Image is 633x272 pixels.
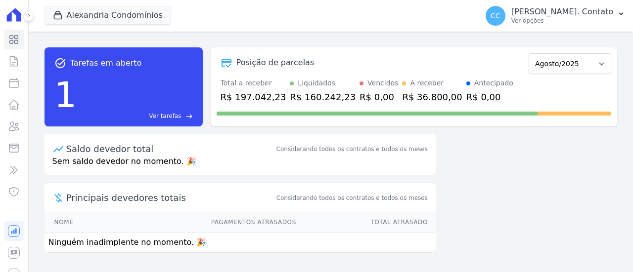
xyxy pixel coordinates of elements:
div: Antecipado [474,78,513,88]
p: Ver opções [511,17,613,25]
div: R$ 197.042,23 [221,90,286,104]
span: east [185,113,193,120]
span: task_alt [54,57,66,69]
span: Principais devedores totais [66,191,274,204]
div: R$ 0,00 [360,90,398,104]
div: Posição de parcelas [236,57,315,69]
p: [PERSON_NAME]. Contato [511,7,613,17]
div: A receber [410,78,444,88]
div: R$ 0,00 [466,90,513,104]
div: Considerando todos os contratos e todos os meses [276,145,428,154]
div: Vencidos [367,78,398,88]
p: Sem saldo devedor no momento. 🎉 [45,155,436,175]
div: R$ 36.800,00 [402,90,462,104]
span: Tarefas em aberto [70,57,142,69]
div: 1 [54,69,77,120]
span: CC [491,12,500,19]
button: CC [PERSON_NAME]. Contato Ver opções [478,2,633,30]
div: R$ 160.242,23 [290,90,356,104]
div: Saldo devedor total [66,142,274,155]
th: Pagamentos Atrasados [114,212,297,233]
div: Liquidados [298,78,335,88]
th: Total Atrasado [297,212,436,233]
button: Alexandria Condomínios [45,6,171,25]
div: Total a receber [221,78,286,88]
span: Ver tarefas [149,112,181,120]
td: Ninguém inadimplente no momento. 🎉 [45,233,436,253]
a: Ver tarefas east [81,112,192,120]
span: Considerando todos os contratos e todos os meses [276,194,428,202]
th: Nome [45,212,114,233]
